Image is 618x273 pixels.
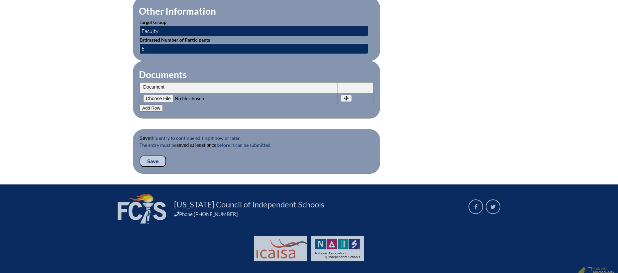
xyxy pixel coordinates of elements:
[176,142,217,148] b: saved at least once
[140,135,373,141] p: this entry to continue editing it now or later.
[138,69,187,80] legend: Documents
[140,136,150,141] b: Save
[140,141,373,155] p: The entry must be before it can be submitted.
[118,194,166,224] img: FCIS_logo_white
[257,239,308,259] img: Int'l Council Advancing Independent School Accreditation logo
[174,211,461,217] div: Phone [PHONE_NUMBER]
[138,5,217,17] legend: Other Information
[140,83,338,93] th: Document
[140,37,210,43] label: Estimated Number of Participants
[315,239,360,259] img: NAIS Logo
[171,199,327,210] a: [US_STATE] Council of Independent Schools
[140,155,166,167] input: Save
[140,19,166,25] label: Target Group
[140,105,163,112] button: Add Row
